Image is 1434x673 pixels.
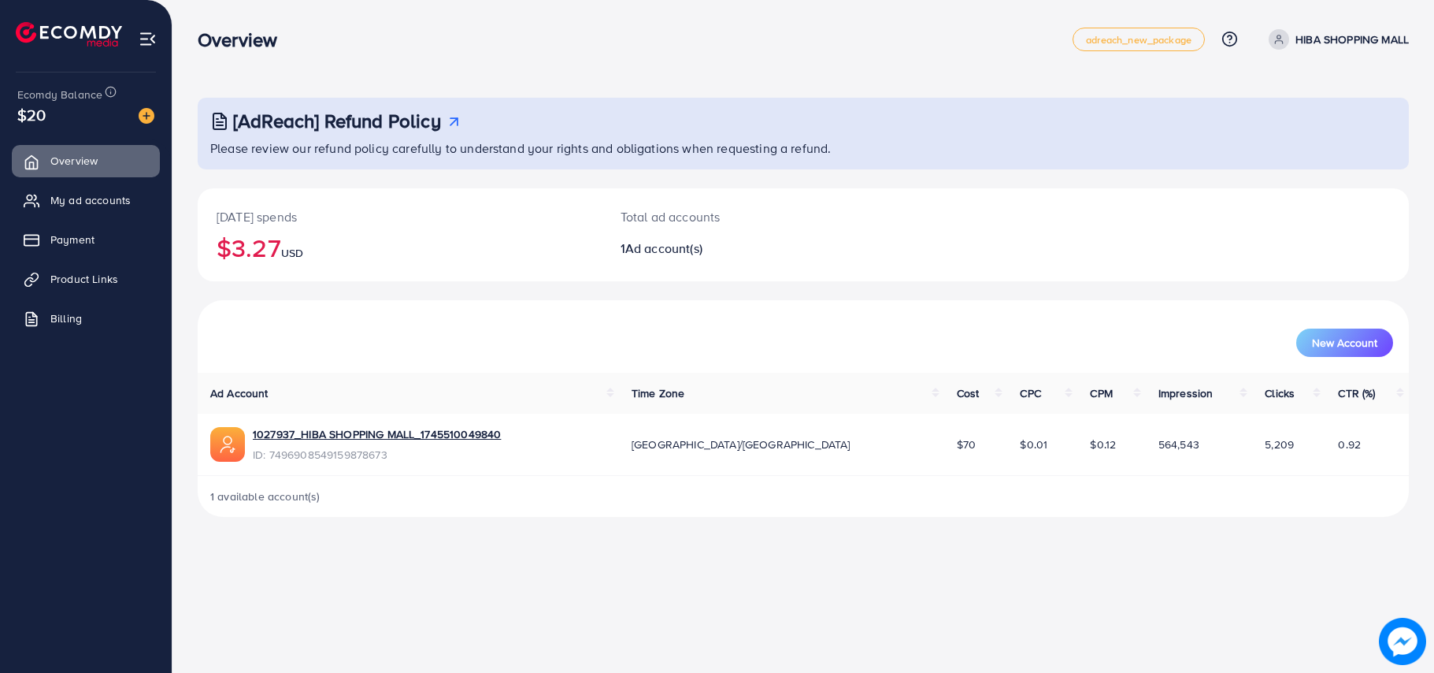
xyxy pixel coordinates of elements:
[12,263,160,295] a: Product Links
[253,447,501,463] span: ID: 7496908549159878673
[12,224,160,255] a: Payment
[621,207,886,226] p: Total ad accounts
[253,426,501,442] a: 1027937_HIBA SHOPPING MALL_1745510049840
[1086,35,1191,45] span: adreach_new_package
[17,103,46,126] span: $20
[210,139,1399,158] p: Please review our refund policy carefully to understand your rights and obligations when requesti...
[632,385,684,401] span: Time Zone
[16,22,122,46] img: logo
[1090,437,1116,452] span: $0.12
[1338,385,1375,401] span: CTR (%)
[139,108,154,124] img: image
[1312,337,1377,348] span: New Account
[233,110,441,132] h3: [AdReach] Refund Policy
[1265,385,1295,401] span: Clicks
[210,385,269,401] span: Ad Account
[50,310,82,326] span: Billing
[1262,29,1409,50] a: HIBA SHOPPING MALL
[1158,385,1214,401] span: Impression
[1379,618,1426,665] img: image
[198,28,290,51] h3: Overview
[1090,385,1112,401] span: CPM
[12,184,160,216] a: My ad accounts
[957,385,980,401] span: Cost
[281,245,303,261] span: USD
[625,240,702,257] span: Ad account(s)
[210,489,321,504] span: 1 available account(s)
[1265,437,1294,452] span: 5,209
[12,303,160,334] a: Billing
[1158,437,1199,452] span: 564,543
[1020,385,1040,401] span: CPC
[1020,437,1047,452] span: $0.01
[17,87,102,102] span: Ecomdy Balance
[1296,329,1393,357] button: New Account
[621,241,886,256] h2: 1
[217,232,583,262] h2: $3.27
[957,437,976,452] span: $70
[50,232,94,247] span: Payment
[50,271,118,287] span: Product Links
[1295,30,1409,49] p: HIBA SHOPPING MALL
[210,427,245,462] img: ic-ads-acc.e4c84228.svg
[139,30,157,48] img: menu
[1073,28,1205,51] a: adreach_new_package
[50,192,131,208] span: My ad accounts
[50,153,98,169] span: Overview
[217,207,583,226] p: [DATE] spends
[632,437,850,452] span: [GEOGRAPHIC_DATA]/[GEOGRAPHIC_DATA]
[12,145,160,177] a: Overview
[1338,437,1361,452] span: 0.92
